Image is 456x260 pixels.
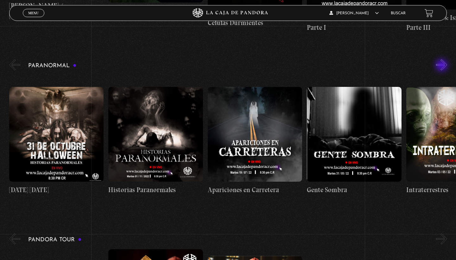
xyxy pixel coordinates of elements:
a: View your shopping cart [425,9,433,17]
h3: Pandora Tour [28,237,82,243]
a: Apariciones en Carretera [208,75,302,207]
a: [DATE] [DATE] [9,75,104,207]
a: Historias Paranormales [108,75,203,207]
button: Next [436,59,447,70]
a: Gente Sombra [307,75,402,207]
span: Cerrar [26,16,41,21]
h4: [PERSON_NAME] / [PERSON_NAME] [9,1,104,21]
h3: Paranormal [28,63,77,69]
button: Next [436,233,447,244]
h4: Gente Sombra [307,185,402,195]
h4: Apariciones en Carretera [208,185,302,195]
button: Previous [9,233,20,244]
span: [PERSON_NAME] [329,11,379,15]
h4: Células Durmientes [208,18,302,28]
button: Previous [9,59,20,70]
h4: Pandora News: Israel vrs Irán Parte I [307,13,402,33]
h4: Historias Paranormales [108,185,203,195]
h4: [DATE] [DATE] [9,185,104,195]
span: Menu [28,11,39,15]
a: Buscar [391,11,406,15]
